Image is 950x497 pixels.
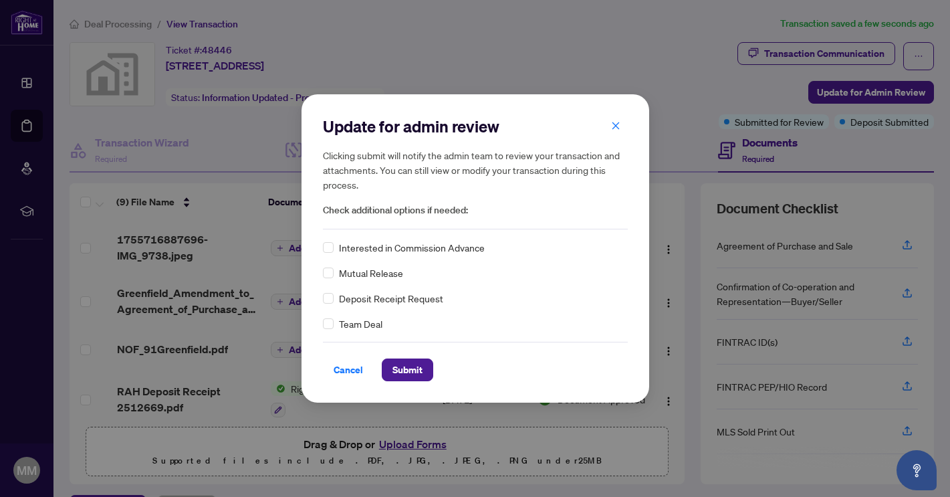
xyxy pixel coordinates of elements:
span: Cancel [334,359,363,381]
span: close [611,121,620,130]
span: Team Deal [339,316,382,331]
h5: Clicking submit will notify the admin team to review your transaction and attachments. You can st... [323,148,628,192]
button: Cancel [323,359,374,381]
button: Submit [382,359,433,381]
span: Submit [392,359,423,381]
span: Mutual Release [339,266,403,280]
span: Check additional options if needed: [323,203,628,218]
span: Interested in Commission Advance [339,240,485,255]
button: Open asap [897,450,937,490]
h2: Update for admin review [323,116,628,137]
span: Deposit Receipt Request [339,291,443,306]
